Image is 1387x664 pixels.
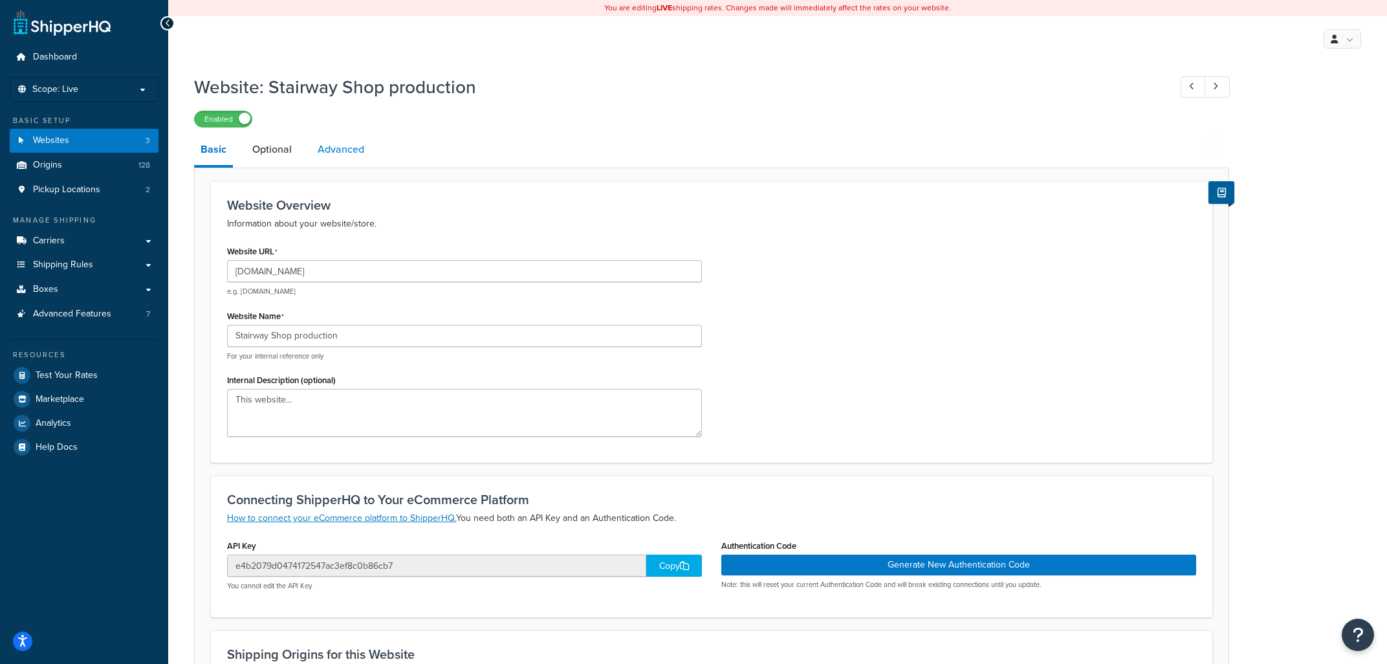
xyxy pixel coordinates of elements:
[227,311,284,322] label: Website Name
[227,647,1196,661] h3: Shipping Origins for this Website
[227,375,336,385] label: Internal Description (optional)
[10,215,158,226] div: Manage Shipping
[10,388,158,411] a: Marketplace
[33,135,69,146] span: Websites
[10,302,158,326] li: Advanced Features
[10,412,158,435] a: Analytics
[227,216,1196,232] p: Information about your website/store.
[1342,619,1374,651] button: Open Resource Center
[227,541,256,551] label: API Key
[33,160,62,171] span: Origins
[227,198,1196,212] h3: Website Overview
[33,236,65,247] span: Carriers
[10,229,158,253] a: Carriers
[311,134,371,165] a: Advanced
[227,389,702,437] textarea: This website...
[721,555,1196,575] button: Generate New Authentication Code
[33,52,77,63] span: Dashboard
[10,253,158,277] a: Shipping Rules
[10,178,158,202] li: Pickup Locations
[657,2,672,14] b: LIVE
[227,287,702,296] p: e.g. [DOMAIN_NAME]
[146,309,150,320] span: 7
[10,178,158,202] a: Pickup Locations2
[10,302,158,326] a: Advanced Features7
[10,436,158,459] a: Help Docs
[721,580,1196,590] p: Note: this will reset your current Authentication Code and will break existing connections until ...
[36,442,78,453] span: Help Docs
[10,278,158,302] a: Boxes
[10,129,158,153] a: Websites3
[10,153,158,177] li: Origins
[36,394,84,405] span: Marketplace
[1181,76,1206,98] a: Previous Record
[10,45,158,69] a: Dashboard
[194,74,1157,100] h1: Website: Stairway Shop production
[10,349,158,360] div: Resources
[32,84,78,95] span: Scope: Live
[33,184,100,195] span: Pickup Locations
[33,309,111,320] span: Advanced Features
[1205,76,1230,98] a: Next Record
[227,492,1196,507] h3: Connecting ShipperHQ to Your eCommerce Platform
[33,284,58,295] span: Boxes
[146,135,150,146] span: 3
[646,555,702,577] div: Copy
[10,115,158,126] div: Basic Setup
[10,364,158,387] a: Test Your Rates
[195,111,252,127] label: Enabled
[246,134,298,165] a: Optional
[721,541,796,551] label: Authentication Code
[1208,181,1234,204] button: Show Help Docs
[227,581,702,591] p: You cannot edit the API Key
[36,370,98,381] span: Test Your Rates
[36,418,71,429] span: Analytics
[146,184,150,195] span: 2
[10,153,158,177] a: Origins128
[138,160,150,171] span: 128
[10,129,158,153] li: Websites
[194,134,233,168] a: Basic
[227,351,702,361] p: For your internal reference only
[227,511,1196,526] p: You need both an API Key and an Authentication Code.
[227,511,456,525] a: How to connect your eCommerce platform to ShipperHQ.
[227,247,278,257] label: Website URL
[33,260,93,271] span: Shipping Rules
